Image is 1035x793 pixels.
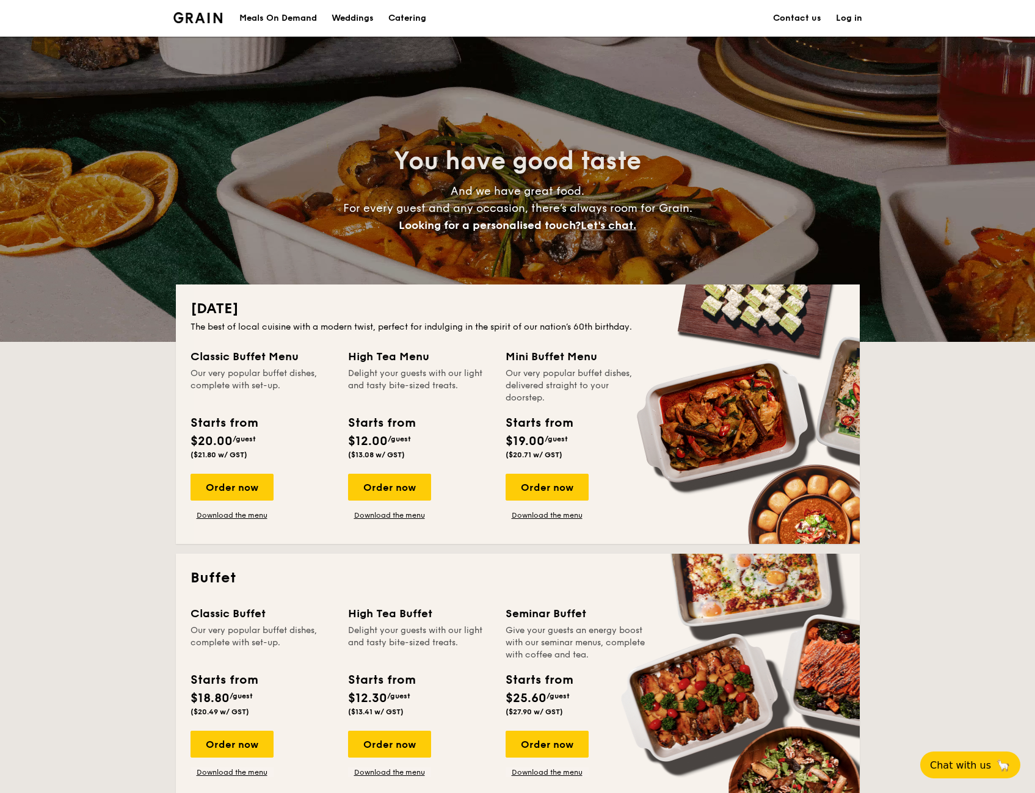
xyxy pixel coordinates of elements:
[191,691,230,706] span: $18.80
[348,510,431,520] a: Download the menu
[547,692,570,700] span: /guest
[920,751,1020,778] button: Chat with us🦙
[191,708,249,716] span: ($20.49 w/ GST)
[348,348,491,365] div: High Tea Menu
[191,299,845,319] h2: [DATE]
[191,434,233,449] span: $20.00
[348,414,415,432] div: Starts from
[348,605,491,622] div: High Tea Buffet
[348,368,491,404] div: Delight your guests with our light and tasty bite-sized treats.
[545,435,568,443] span: /guest
[506,625,648,661] div: Give your guests an energy boost with our seminar menus, complete with coffee and tea.
[348,474,431,501] div: Order now
[348,625,491,661] div: Delight your guests with our light and tasty bite-sized treats.
[506,434,545,449] span: $19.00
[348,671,415,689] div: Starts from
[348,708,404,716] span: ($13.41 w/ GST)
[348,434,388,449] span: $12.00
[191,321,845,333] div: The best of local cuisine with a modern twist, perfect for indulging in the spirit of our nation’...
[506,414,572,432] div: Starts from
[399,219,581,232] span: Looking for a personalised touch?
[191,767,274,777] a: Download the menu
[348,767,431,777] a: Download the menu
[233,435,256,443] span: /guest
[506,368,648,404] div: Our very popular buffet dishes, delivered straight to your doorstep.
[930,759,991,771] span: Chat with us
[348,731,431,758] div: Order now
[173,12,223,23] a: Logotype
[506,691,547,706] span: $25.60
[191,368,333,404] div: Our very popular buffet dishes, complete with set-up.
[348,451,405,459] span: ($13.08 w/ GST)
[506,708,563,716] span: ($27.90 w/ GST)
[191,414,257,432] div: Starts from
[388,435,411,443] span: /guest
[191,605,333,622] div: Classic Buffet
[191,451,247,459] span: ($21.80 w/ GST)
[506,451,562,459] span: ($20.71 w/ GST)
[394,147,641,176] span: You have good taste
[996,758,1011,772] span: 🦙
[191,510,274,520] a: Download the menu
[506,348,648,365] div: Mini Buffet Menu
[506,767,589,777] a: Download the menu
[343,184,692,232] span: And we have great food. For every guest and any occasion, there’s always room for Grain.
[581,219,636,232] span: Let's chat.
[506,671,572,689] div: Starts from
[191,671,257,689] div: Starts from
[506,510,589,520] a: Download the menu
[191,474,274,501] div: Order now
[191,625,333,661] div: Our very popular buffet dishes, complete with set-up.
[173,12,223,23] img: Grain
[506,605,648,622] div: Seminar Buffet
[348,691,387,706] span: $12.30
[191,731,274,758] div: Order now
[191,568,845,588] h2: Buffet
[191,348,333,365] div: Classic Buffet Menu
[387,692,410,700] span: /guest
[230,692,253,700] span: /guest
[506,474,589,501] div: Order now
[506,731,589,758] div: Order now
